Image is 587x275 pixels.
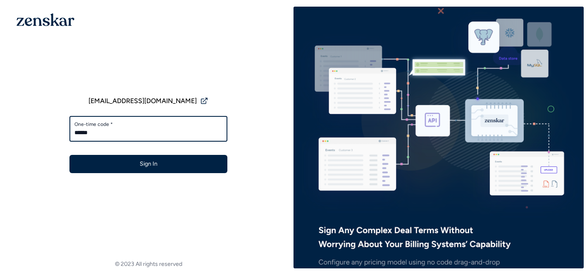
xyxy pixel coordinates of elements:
[69,155,227,173] button: Sign In
[74,121,222,128] label: One-time code *
[17,13,74,26] img: 1OGAJ2xQqyY4LXKgY66KYq0eOWRCkrZdAb3gUhuVAqdWPZE9SRJmCz+oDMSn4zDLXe31Ii730ItAGKgCKgCCgCikA4Av8PJUP...
[3,260,293,268] footer: © 2023 All rights reserved
[88,96,197,106] span: [EMAIL_ADDRESS][DOMAIN_NAME]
